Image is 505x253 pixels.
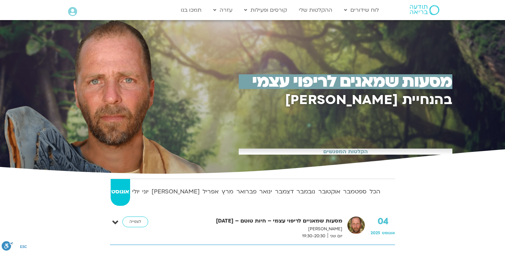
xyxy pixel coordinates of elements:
h1: בהנחיית [PERSON_NAME] [239,94,452,106]
h2: הקלטות המפגשים [239,149,452,155]
strong: פברואר [235,187,257,197]
strong: מרץ [221,187,234,197]
a: יוני [142,179,150,206]
strong: ינואר [259,187,273,197]
strong: [PERSON_NAME] [151,187,201,197]
strong: יוני [142,187,150,197]
a: לצפייה [122,217,148,227]
span: יום שני [328,233,342,240]
strong: דצמבר [274,187,294,197]
a: אפריל [202,179,220,206]
a: ספטמבר [342,179,368,206]
h1: מסעות שמאנים לריפוי עצמי [239,74,452,89]
p: [PERSON_NAME] [166,226,342,233]
img: תודעה בריאה [410,5,439,15]
a: יולי [131,179,141,206]
a: אוקטובר [317,179,341,206]
a: דצמבר [274,179,294,206]
strong: הכל [369,187,381,197]
a: קורסים ופעילות [241,4,290,16]
a: עזרה [210,4,236,16]
a: ינואר [259,179,273,206]
strong: 04 [371,217,395,227]
span: 2025 [371,230,380,236]
a: פברואר [235,179,257,206]
a: תמכו בנו [177,4,205,16]
strong: ספטמבר [342,187,368,197]
strong: אפריל [202,187,220,197]
a: אוגוסט [111,179,130,206]
a: [PERSON_NAME] [151,179,201,206]
span: 19:30-20:30 [300,233,328,240]
strong: אוגוסט [111,187,130,197]
strong: אוקטובר [317,187,341,197]
a: מרץ [221,179,234,206]
span: אוגוסט [382,230,395,236]
a: לוח שידורים [341,4,382,16]
strong: מסעות שמאניים לריפוי עצמי – חיות טוטם – [DATE] [166,217,342,226]
a: ההקלטות שלי [295,4,336,16]
a: נובמבר [296,179,316,206]
strong: יולי [131,187,141,197]
strong: נובמבר [296,187,316,197]
a: הכל [369,179,381,206]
